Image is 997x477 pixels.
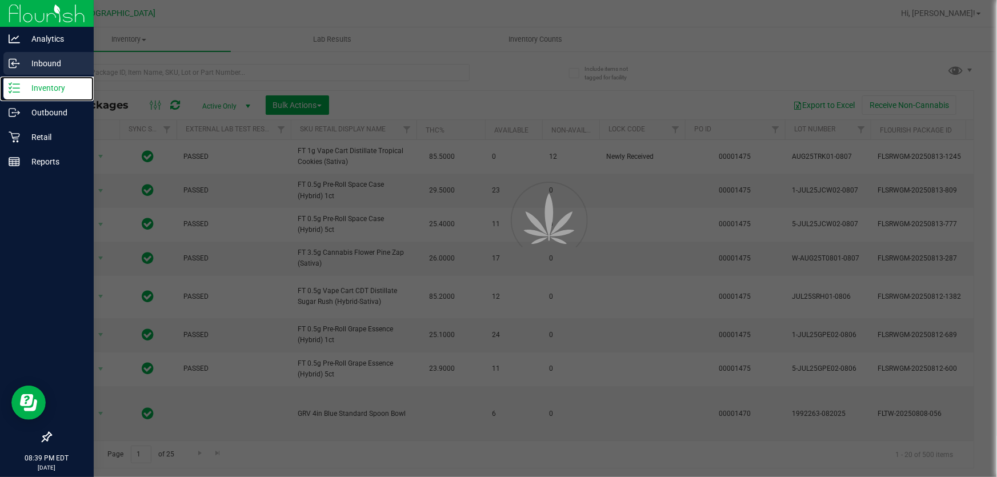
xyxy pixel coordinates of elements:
[20,106,89,119] p: Outbound
[20,155,89,169] p: Reports
[20,57,89,70] p: Inbound
[9,82,20,94] inline-svg: Inventory
[9,33,20,45] inline-svg: Analytics
[9,58,20,69] inline-svg: Inbound
[5,463,89,472] p: [DATE]
[9,156,20,167] inline-svg: Reports
[20,130,89,144] p: Retail
[20,32,89,46] p: Analytics
[20,81,89,95] p: Inventory
[9,131,20,143] inline-svg: Retail
[11,386,46,420] iframe: Resource center
[5,453,89,463] p: 08:39 PM EDT
[9,107,20,118] inline-svg: Outbound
